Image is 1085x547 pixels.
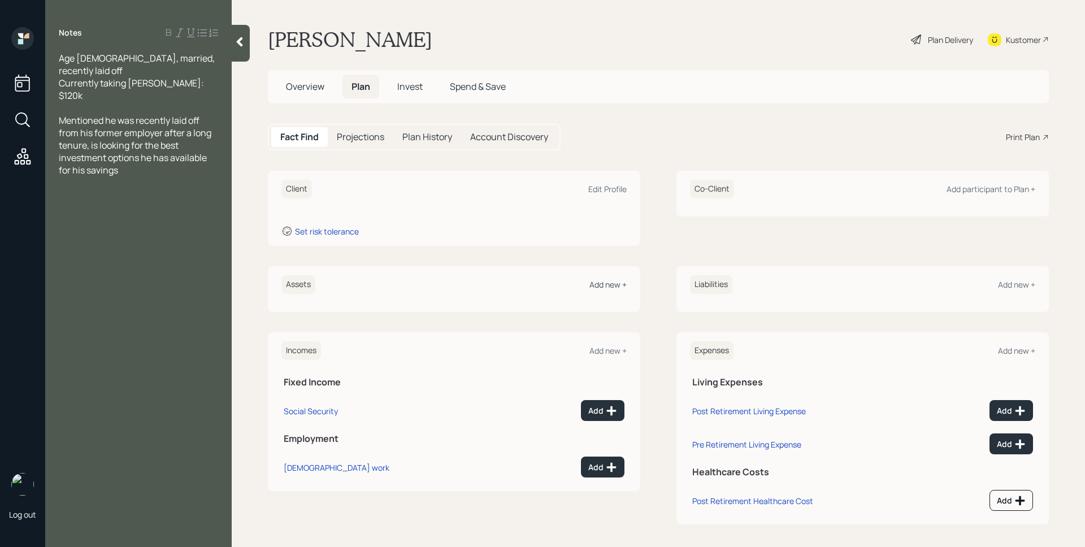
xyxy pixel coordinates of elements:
[284,377,624,388] h5: Fixed Income
[337,132,384,142] h5: Projections
[692,467,1033,477] h5: Healthcare Costs
[692,377,1033,388] h5: Living Expenses
[588,184,627,194] div: Edit Profile
[351,80,370,93] span: Plan
[692,406,806,416] div: Post Retirement Living Expense
[690,341,734,360] h6: Expenses
[284,462,389,473] div: [DEMOGRAPHIC_DATA] work
[295,226,359,237] div: Set risk tolerance
[692,496,813,506] div: Post Retirement Healthcare Cost
[989,433,1033,454] button: Add
[284,406,338,416] div: Social Security
[997,439,1026,450] div: Add
[402,132,452,142] h5: Plan History
[998,279,1035,290] div: Add new +
[998,345,1035,356] div: Add new +
[59,114,213,176] span: Mentioned he was recently laid off from his former employer after a long tenure, is looking for t...
[581,400,624,421] button: Add
[928,34,973,46] div: Plan Delivery
[11,473,34,496] img: james-distasi-headshot.png
[997,495,1026,506] div: Add
[588,405,617,416] div: Add
[397,80,423,93] span: Invest
[281,180,312,198] h6: Client
[692,439,801,450] div: Pre Retirement Living Expense
[281,275,315,294] h6: Assets
[690,180,734,198] h6: Co-Client
[59,27,82,38] label: Notes
[581,457,624,477] button: Add
[470,132,548,142] h5: Account Discovery
[989,490,1033,511] button: Add
[690,275,732,294] h6: Liabilities
[286,80,324,93] span: Overview
[947,184,1035,194] div: Add participant to Plan +
[281,341,321,360] h6: Incomes
[450,80,506,93] span: Spend & Save
[59,52,216,102] span: Age [DEMOGRAPHIC_DATA], married, recently laid off Currently taking [PERSON_NAME]: $120k
[9,509,36,520] div: Log out
[1006,34,1041,46] div: Kustomer
[268,27,432,52] h1: [PERSON_NAME]
[989,400,1033,421] button: Add
[588,462,617,473] div: Add
[997,405,1026,416] div: Add
[284,433,624,444] h5: Employment
[589,279,627,290] div: Add new +
[1006,131,1040,143] div: Print Plan
[589,345,627,356] div: Add new +
[280,132,319,142] h5: Fact Find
